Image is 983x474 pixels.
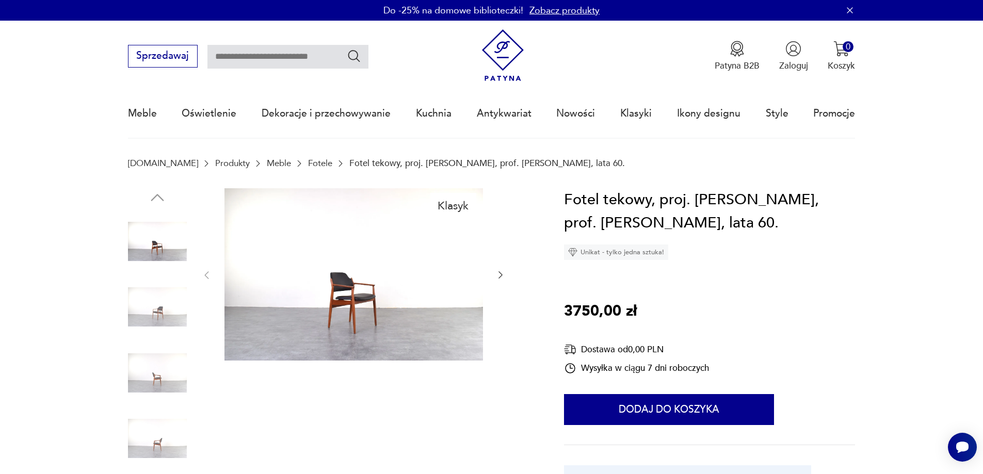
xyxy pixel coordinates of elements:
a: Oświetlenie [182,90,236,137]
div: Klasyk [430,193,476,219]
a: Sprzedawaj [128,53,198,61]
div: 0 [843,41,853,52]
a: [DOMAIN_NAME] [128,158,198,168]
a: Klasyki [620,90,652,137]
a: Dekoracje i przechowywanie [262,90,391,137]
a: Promocje [813,90,855,137]
a: Zobacz produkty [529,4,600,17]
a: Nowości [556,90,595,137]
img: Zdjęcie produktu Fotel tekowy, proj. Arne Vodder, prof. Sibast, Dania, lata 60. [128,344,187,402]
img: Patyna - sklep z meblami i dekoracjami vintage [477,29,529,81]
a: Fotele [308,158,332,168]
img: Zdjęcie produktu Fotel tekowy, proj. Arne Vodder, prof. Sibast, Dania, lata 60. [224,188,483,361]
img: Ikona medalu [729,41,745,57]
img: Ikona koszyka [833,41,849,57]
button: Sprzedawaj [128,45,198,68]
p: Patyna B2B [715,60,760,72]
img: Ikonka użytkownika [785,41,801,57]
button: Szukaj [347,48,362,63]
img: Zdjęcie produktu Fotel tekowy, proj. Arne Vodder, prof. Sibast, Dania, lata 60. [128,277,187,336]
button: 0Koszyk [828,41,855,72]
a: Antykwariat [477,90,531,137]
img: Ikona dostawy [564,343,576,356]
div: Unikat - tylko jedna sztuka! [564,244,668,260]
a: Style [766,90,788,137]
a: Meble [267,158,291,168]
h1: Fotel tekowy, proj. [PERSON_NAME], prof. [PERSON_NAME], lata 60. [564,188,855,235]
img: Ikona diamentu [568,248,577,257]
button: Zaloguj [779,41,808,72]
img: Zdjęcie produktu Fotel tekowy, proj. Arne Vodder, prof. Sibast, Dania, lata 60. [128,409,187,468]
button: Patyna B2B [715,41,760,72]
button: Dodaj do koszyka [564,394,774,425]
div: Dostawa od 0,00 PLN [564,343,709,356]
p: Fotel tekowy, proj. [PERSON_NAME], prof. [PERSON_NAME], lata 60. [349,158,625,168]
a: Meble [128,90,157,137]
iframe: Smartsupp widget button [948,433,977,462]
a: Ikona medaluPatyna B2B [715,41,760,72]
a: Ikony designu [677,90,740,137]
img: Zdjęcie produktu Fotel tekowy, proj. Arne Vodder, prof. Sibast, Dania, lata 60. [128,212,187,271]
a: Kuchnia [416,90,452,137]
p: 3750,00 zł [564,300,637,323]
div: Wysyłka w ciągu 7 dni roboczych [564,362,709,374]
p: Koszyk [828,60,855,72]
a: Produkty [215,158,250,168]
p: Zaloguj [779,60,808,72]
p: Do -25% na domowe biblioteczki! [383,4,523,17]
